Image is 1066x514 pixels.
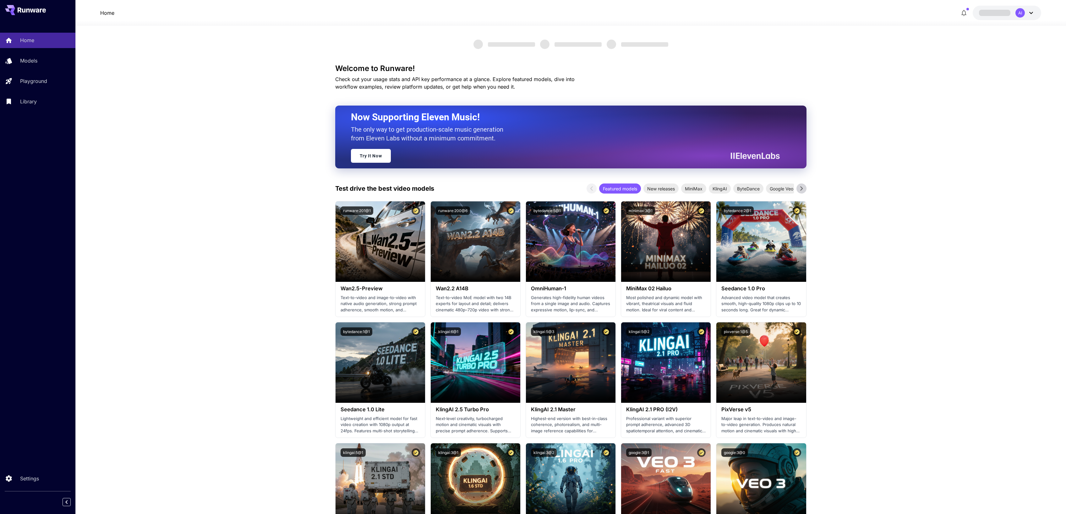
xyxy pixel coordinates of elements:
[766,183,797,194] div: Google Veo
[436,206,470,215] button: runware:200@6
[697,327,706,336] button: Certified Model – Vetted for best performance and includes a commercial license.
[599,183,641,194] div: Featured models
[335,184,434,193] p: Test drive the best video models
[626,286,706,292] h3: MiniMax 02 Hailuo
[436,286,515,292] h3: Wan2.2 A14B
[20,77,47,85] p: Playground
[63,498,71,506] button: Collapse sidebar
[20,36,34,44] p: Home
[1015,8,1025,18] div: AI
[531,407,610,413] h3: KlingAI 2.1 Master
[716,322,806,403] img: alt
[526,201,615,282] img: alt
[341,206,373,215] button: runware:201@1
[709,183,731,194] div: KlingAI
[626,295,706,313] p: Most polished and dynamic model with vibrant, theatrical visuals and fluid motion. Ideal for vira...
[341,407,420,413] h3: Seedance 1.0 Lite
[626,416,706,434] p: Professional variant with superior prompt adherence, advanced 3D spatiotemporal attention, and ci...
[431,201,520,282] img: alt
[100,9,114,17] a: Home
[436,295,515,313] p: Text-to-video MoE model with two 14B experts for layout and detail; delivers cinematic 480p–720p ...
[793,206,801,215] button: Certified Model – Vetted for best performance and includes a commercial license.
[341,327,372,336] button: bytedance:1@1
[531,295,610,313] p: Generates high-fidelity human videos from a single image and audio. Captures expressive motion, l...
[412,206,420,215] button: Certified Model – Vetted for best performance and includes a commercial license.
[341,286,420,292] h3: Wan2.5-Preview
[335,76,575,90] span: Check out your usage stats and API key performance at a glance. Explore featured models, dive int...
[602,448,610,457] button: Certified Model – Vetted for best performance and includes a commercial license.
[721,416,801,434] p: Major leap in text-to-video and image-to-video generation. Produces natural motion and cinematic ...
[721,206,754,215] button: bytedance:2@1
[336,322,425,403] img: alt
[100,9,114,17] nav: breadcrumb
[793,327,801,336] button: Certified Model – Vetted for best performance and includes a commercial license.
[336,201,425,282] img: alt
[721,286,801,292] h3: Seedance 1.0 Pro
[793,448,801,457] button: Certified Model – Vetted for best performance and includes a commercial license.
[507,206,515,215] button: Certified Model – Vetted for best performance and includes a commercial license.
[436,448,461,457] button: klingai:3@1
[412,327,420,336] button: Certified Model – Vetted for best performance and includes a commercial license.
[341,295,420,313] p: Text-to-video and image-to-video with native audio generation, strong prompt adherence, smooth mo...
[697,206,706,215] button: Certified Model – Vetted for best performance and includes a commercial license.
[351,125,508,143] p: The only way to get production-scale music generation from Eleven Labs without a minimum commitment.
[599,185,641,192] span: Featured models
[431,322,520,403] img: alt
[67,496,75,508] div: Collapse sidebar
[341,416,420,434] p: Lightweight and efficient model for fast video creation with 1080p output at 24fps. Features mult...
[436,416,515,434] p: Next‑level creativity, turbocharged motion and cinematic visuals with precise prompt adherence. S...
[436,407,515,413] h3: KlingAI 2.5 Turbo Pro
[341,448,366,457] button: klingai:5@1
[602,206,610,215] button: Certified Model – Vetted for best performance and includes a commercial license.
[20,98,37,105] p: Library
[643,185,679,192] span: New releases
[351,149,391,163] a: Try It Now
[531,416,610,434] p: Highest-end version with best-in-class coherence, photorealism, and multi-image reference capabil...
[626,407,706,413] h3: KlingAI 2.1 PRO (I2V)
[973,6,1041,20] button: AI
[621,322,711,403] img: alt
[721,327,750,336] button: pixverse:1@5
[335,64,806,73] h3: Welcome to Runware!
[531,206,563,215] button: bytedance:5@1
[602,327,610,336] button: Certified Model – Vetted for best performance and includes a commercial license.
[621,201,711,282] img: alt
[436,327,461,336] button: klingai:6@1
[351,111,775,123] h2: Now Supporting Eleven Music!
[412,448,420,457] button: Certified Model – Vetted for best performance and includes a commercial license.
[626,448,652,457] button: google:3@1
[721,407,801,413] h3: PixVerse v5
[531,448,557,457] button: klingai:3@2
[697,448,706,457] button: Certified Model – Vetted for best performance and includes a commercial license.
[733,183,763,194] div: ByteDance
[721,448,748,457] button: google:3@0
[507,327,515,336] button: Certified Model – Vetted for best performance and includes a commercial license.
[507,448,515,457] button: Certified Model – Vetted for best performance and includes a commercial license.
[721,295,801,313] p: Advanced video model that creates smooth, high-quality 1080p clips up to 10 seconds long. Great f...
[526,322,615,403] img: alt
[766,185,797,192] span: Google Veo
[643,183,679,194] div: New releases
[531,327,557,336] button: klingai:5@3
[733,185,763,192] span: ByteDance
[531,286,610,292] h3: OmniHuman‑1
[20,475,39,482] p: Settings
[626,206,655,215] button: minimax:3@1
[626,327,652,336] button: klingai:5@2
[681,183,706,194] div: MiniMax
[681,185,706,192] span: MiniMax
[716,201,806,282] img: alt
[709,185,731,192] span: KlingAI
[20,57,37,64] p: Models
